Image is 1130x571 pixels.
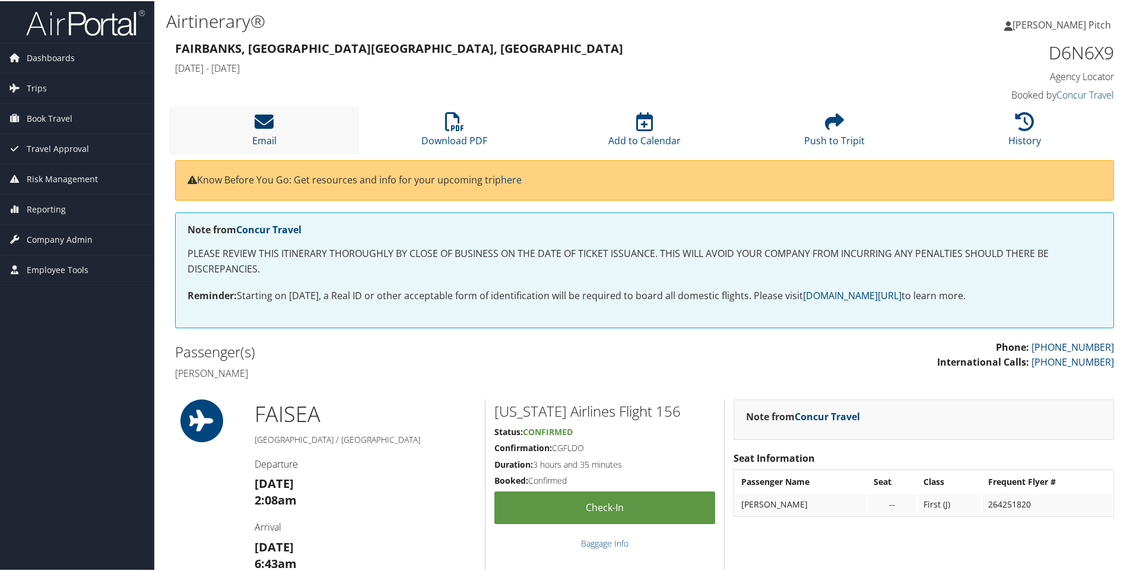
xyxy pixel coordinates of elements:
a: Download PDF [421,118,487,146]
span: Confirmed [523,425,573,436]
p: Starting on [DATE], a Real ID or other acceptable form of identification will be required to boar... [188,287,1102,303]
td: 264251820 [982,493,1112,514]
span: Book Travel [27,103,72,132]
a: [PHONE_NUMBER] [1031,340,1114,353]
th: Frequent Flyer # [982,470,1112,491]
strong: Fairbanks, [GEOGRAPHIC_DATA] [GEOGRAPHIC_DATA], [GEOGRAPHIC_DATA] [175,39,623,55]
p: Know Before You Go: Get resources and info for your upcoming trip [188,172,1102,187]
h1: D6N6X9 [893,39,1114,64]
a: Concur Travel [795,409,860,422]
h1: Airtinerary® [166,8,804,33]
h4: Booked by [893,87,1114,100]
strong: Reminder: [188,288,237,301]
a: here [501,172,522,185]
p: PLEASE REVIEW THIS ITINERARY THOROUGHLY BY CLOSE OF BUSINESS ON THE DATE OF TICKET ISSUANCE. THIS... [188,245,1102,275]
th: Passenger Name [735,470,866,491]
a: [DOMAIN_NAME][URL] [803,288,902,301]
strong: Note from [746,409,860,422]
span: Company Admin [27,224,93,253]
a: Baggage Info [581,537,629,548]
a: [PHONE_NUMBER] [1031,354,1114,367]
h4: Arrival [255,519,476,532]
strong: [DATE] [255,474,294,490]
h5: Confirmed [494,474,715,486]
strong: Seat Information [734,451,815,464]
span: Risk Management [27,163,98,193]
a: Check-in [494,490,715,523]
strong: 2:08am [255,491,297,507]
a: Concur Travel [1056,87,1114,100]
h1: FAI SEA [255,398,476,428]
h4: [PERSON_NAME] [175,366,636,379]
strong: Duration: [494,458,533,469]
a: History [1008,118,1041,146]
span: Trips [27,72,47,102]
span: Reporting [27,193,66,223]
span: Dashboards [27,42,75,72]
strong: 6:43am [255,554,297,570]
span: Employee Tools [27,254,88,284]
td: [PERSON_NAME] [735,493,866,514]
h4: Departure [255,456,476,470]
strong: [DATE] [255,538,294,554]
th: Class [918,470,980,491]
strong: Note from [188,222,301,235]
h2: [US_STATE] Airlines Flight 156 [494,400,715,420]
h2: Passenger(s) [175,341,636,361]
div: -- [874,498,910,509]
h5: CGFLDO [494,441,715,453]
span: Travel Approval [27,133,89,163]
strong: Confirmation: [494,441,552,452]
strong: Booked: [494,474,528,485]
h4: [DATE] - [DATE] [175,61,875,74]
img: airportal-logo.png [26,8,145,36]
strong: Status: [494,425,523,436]
a: Add to Calendar [608,118,681,146]
a: Email [252,118,277,146]
h5: 3 hours and 35 minutes [494,458,715,470]
h4: Agency Locator [893,69,1114,82]
th: Seat [868,470,916,491]
h5: [GEOGRAPHIC_DATA] / [GEOGRAPHIC_DATA] [255,433,476,445]
a: Push to Tripit [804,118,865,146]
span: [PERSON_NAME] Pitch [1012,17,1111,30]
a: Concur Travel [236,222,301,235]
td: First (J) [918,493,980,514]
a: [PERSON_NAME] Pitch [1004,6,1123,42]
strong: International Calls: [937,354,1029,367]
strong: Phone: [996,340,1029,353]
